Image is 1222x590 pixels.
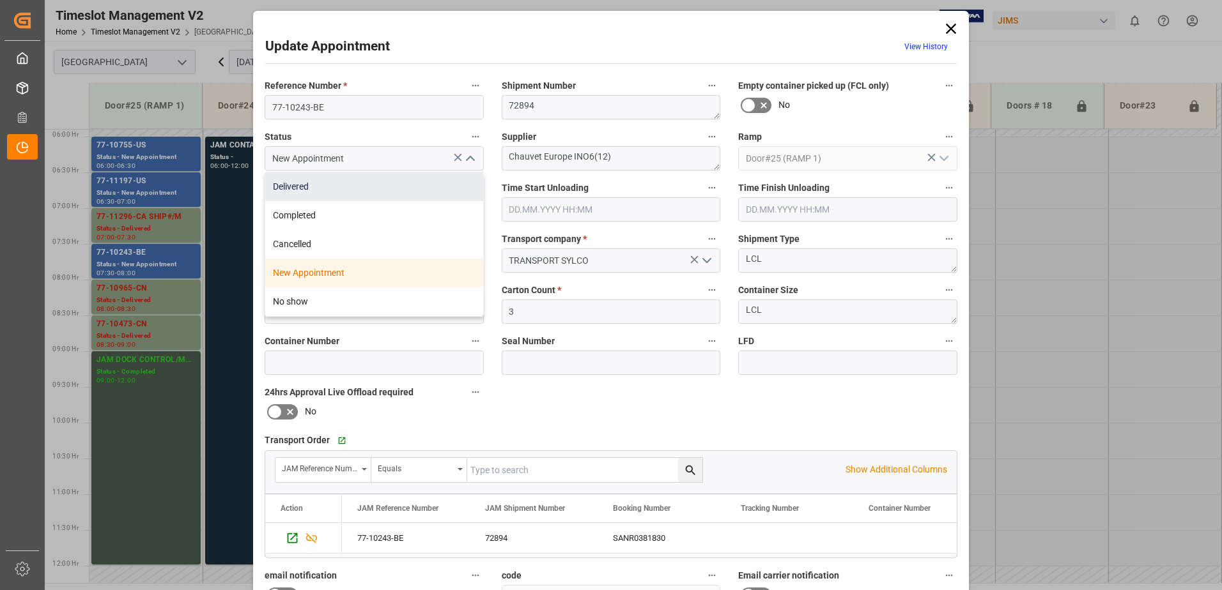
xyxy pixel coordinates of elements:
[941,179,957,196] button: Time Finish Unloading
[467,333,484,349] button: Container Number
[738,248,957,273] textarea: LCL
[502,569,522,582] span: code
[460,149,479,169] button: close menu
[613,504,670,513] span: Booking Number
[265,287,483,316] div: No show
[704,333,720,349] button: Seal Number
[704,128,720,145] button: Supplier
[281,504,303,513] div: Action
[265,130,291,144] span: Status
[502,335,555,348] span: Seal Number
[704,567,720,584] button: code
[470,523,598,553] div: 72894
[738,197,957,222] input: DD.MM.YYYY HH:MM
[941,231,957,247] button: Shipment Type
[502,146,721,170] textarea: Chauvet Europe INO6(12)
[467,458,702,482] input: Type to search
[941,567,957,584] button: Email carrier notification
[678,458,702,482] button: search button
[704,179,720,196] button: Time Start Unloading
[282,460,357,474] div: JAM Reference Number
[738,299,957,324] textarea: LCL
[704,231,720,247] button: Transport company *
[275,458,371,482] button: open menu
[704,282,720,298] button: Carton Count *
[265,386,414,399] span: 24hrs Approval Live Offload required
[502,79,576,93] span: Shipment Number
[265,201,483,230] div: Completed
[738,335,754,348] span: LFD
[265,335,339,348] span: Container Number
[778,98,790,112] span: No
[265,172,483,201] div: Delivered
[704,77,720,94] button: Shipment Number
[502,197,721,222] input: DD.MM.YYYY HH:MM
[502,232,587,246] span: Transport company
[904,42,948,51] a: View History
[485,504,565,513] span: JAM Shipment Number
[357,504,438,513] span: JAM Reference Number
[467,77,484,94] button: Reference Number *
[265,569,337,582] span: email notification
[738,284,798,297] span: Container Size
[378,460,453,474] div: Equals
[502,95,721,119] textarea: 72894
[265,523,342,554] div: Press SPACE to select this row.
[467,128,484,145] button: Status
[738,232,800,246] span: Shipment Type
[265,146,484,170] input: Type to search/select
[467,567,484,584] button: email notification
[265,434,330,447] span: Transport Order
[265,36,390,57] h2: Update Appointment
[941,333,957,349] button: LFD
[502,181,589,195] span: Time Start Unloading
[738,181,830,195] span: Time Finish Unloading
[738,146,957,170] input: Type to search/select
[941,128,957,145] button: Ramp
[342,523,470,553] div: 77-10243-BE
[738,569,839,582] span: Email carrier notification
[598,523,725,553] div: SANR0381830
[697,251,716,271] button: open menu
[941,77,957,94] button: Empty container picked up (FCL only)
[741,504,799,513] span: Tracking Number
[265,230,483,259] div: Cancelled
[502,284,561,297] span: Carton Count
[869,504,931,513] span: Container Number
[467,384,484,400] button: 24hrs Approval Live Offload required
[738,79,889,93] span: Empty container picked up (FCL only)
[933,149,952,169] button: open menu
[265,79,347,93] span: Reference Number
[846,463,947,476] p: Show Additional Columns
[502,130,536,144] span: Supplier
[738,130,762,144] span: Ramp
[371,458,467,482] button: open menu
[941,282,957,298] button: Container Size
[305,405,316,418] span: No
[265,259,483,287] div: New Appointment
